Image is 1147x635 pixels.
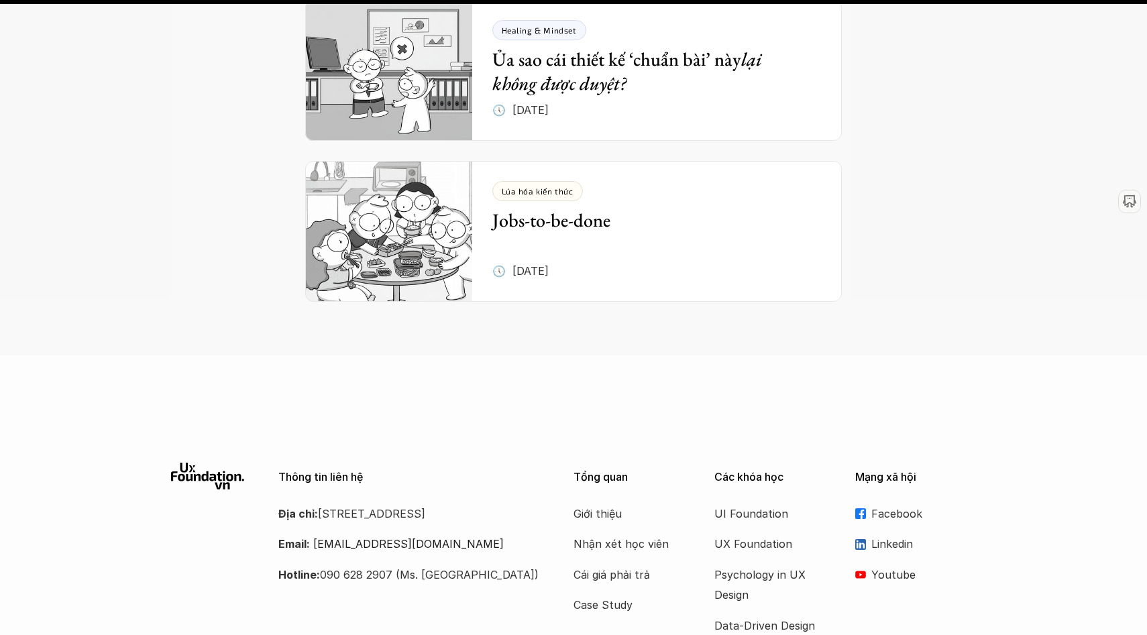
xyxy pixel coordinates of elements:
[492,208,802,232] h5: Jobs-to-be-done
[278,565,540,585] p: 090 628 2907 (Ms. [GEOGRAPHIC_DATA])
[855,565,976,585] a: Youtube
[573,504,681,524] a: Giới thiệu
[871,504,976,524] p: Facebook
[714,534,822,554] a: UX Foundation
[502,25,577,35] p: Healing & Mindset
[871,565,976,585] p: Youtube
[492,47,766,95] em: lại không được duyệt?
[573,471,694,483] p: Tổng quan
[573,595,681,615] a: Case Study
[714,471,835,483] p: Các khóa học
[278,537,310,551] strong: Email:
[855,534,976,554] a: Linkedin
[492,47,802,96] h5: Ủa sao cái thiết kế ‘chuẩn bài’ này
[855,471,976,483] p: Mạng xã hội
[871,534,976,554] p: Linkedin
[305,161,842,302] a: Lúa hóa kiến thứcJobs-to-be-done🕔 [DATE]
[573,565,681,585] a: Cái giá phải trả
[714,504,822,524] a: UI Foundation
[502,186,573,196] p: Lúa hóa kiến thức
[278,568,320,581] strong: Hotline:
[573,534,681,554] a: Nhận xét học viên
[278,507,318,520] strong: Địa chỉ:
[714,565,822,605] a: Psychology in UX Design
[278,504,540,524] p: [STREET_ADDRESS]
[855,504,976,524] a: Facebook
[492,100,549,120] p: 🕔 [DATE]
[278,471,540,483] p: Thông tin liên hệ
[313,537,504,551] a: [EMAIL_ADDRESS][DOMAIN_NAME]
[492,261,549,281] p: 🕔 [DATE]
